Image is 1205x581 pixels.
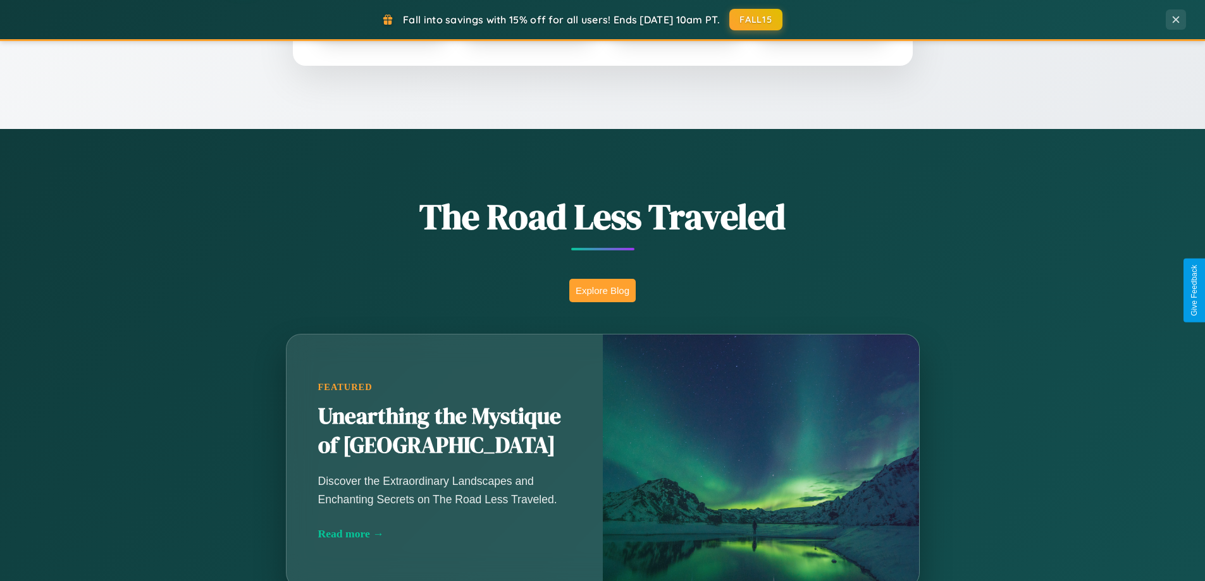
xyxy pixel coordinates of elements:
div: Featured [318,382,571,393]
button: FALL15 [729,9,782,30]
p: Discover the Extraordinary Landscapes and Enchanting Secrets on The Road Less Traveled. [318,472,571,508]
div: Read more → [318,527,571,541]
div: Give Feedback [1190,265,1199,316]
h1: The Road Less Traveled [223,192,982,241]
h2: Unearthing the Mystique of [GEOGRAPHIC_DATA] [318,402,571,460]
span: Fall into savings with 15% off for all users! Ends [DATE] 10am PT. [403,13,720,26]
button: Explore Blog [569,279,636,302]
